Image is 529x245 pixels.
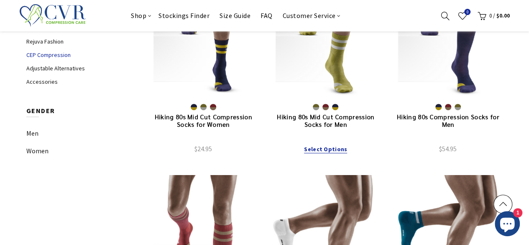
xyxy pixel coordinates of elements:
span: 0 [489,12,491,19]
span: $0.00 [496,12,509,19]
h5: Gender [26,106,136,117]
span: 0 [464,9,470,15]
a: Hiking 80s Compression Socks for Men [393,113,503,128]
a: Scroll To Top [493,195,512,214]
span: $54.95 [393,144,503,154]
a: 0 / $0.00 [475,10,509,22]
span: $24.95 [148,144,258,154]
a: CEP Compression [26,51,71,59]
a: Men [26,128,38,139]
a: Accessories [26,78,58,85]
inbox-online-store-chat: Shopify online store chat [492,211,522,238]
a: Adjustable Alternatives [26,64,85,72]
span: FAQ [269,4,280,10]
a: Hiking 80s Mid Cut Compression Socks for Women [148,113,258,128]
a: Rejuva Fashion [26,38,64,45]
a: Women [26,145,49,157]
a: Hiking 80s Mid Cut Compression Socks for Men [271,113,380,128]
a: Select options [304,145,347,153]
a: Wishlist0 [456,10,468,22]
span: / [493,12,495,19]
span: Size Guide [234,4,258,10]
